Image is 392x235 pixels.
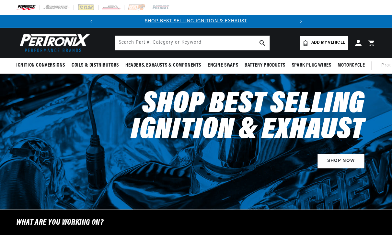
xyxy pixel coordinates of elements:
input: Search Part #, Category or Keyword [115,36,270,50]
summary: Coils & Distributors [68,58,122,73]
summary: Headers, Exhausts & Components [122,58,204,73]
a: SHOP NOW [317,154,364,168]
span: Motorcycle [338,62,365,69]
span: Coils & Distributors [72,62,119,69]
summary: Battery Products [241,58,289,73]
span: Battery Products [245,62,285,69]
span: Engine Swaps [208,62,238,69]
a: Add my vehicle [300,36,348,50]
summary: Motorcycle [334,58,368,73]
summary: Engine Swaps [204,58,241,73]
img: Pertronix [16,32,91,54]
summary: Ignition Conversions [16,58,68,73]
span: Spark Plug Wires [292,62,331,69]
a: SHOP BEST SELLING IGNITION & EXHAUST [145,19,247,24]
div: 1 of 2 [98,18,294,25]
span: Add my vehicle [311,40,345,46]
span: Ignition Conversions [16,62,65,69]
summary: Spark Plug Wires [289,58,335,73]
button: Translation missing: en.sections.announcements.next_announcement [294,15,307,28]
h2: Shop Best Selling Ignition & Exhaust [87,92,364,144]
button: Translation missing: en.sections.announcements.previous_announcement [85,15,98,28]
div: Announcement [98,18,294,25]
span: Headers, Exhausts & Components [125,62,201,69]
button: search button [255,36,270,50]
